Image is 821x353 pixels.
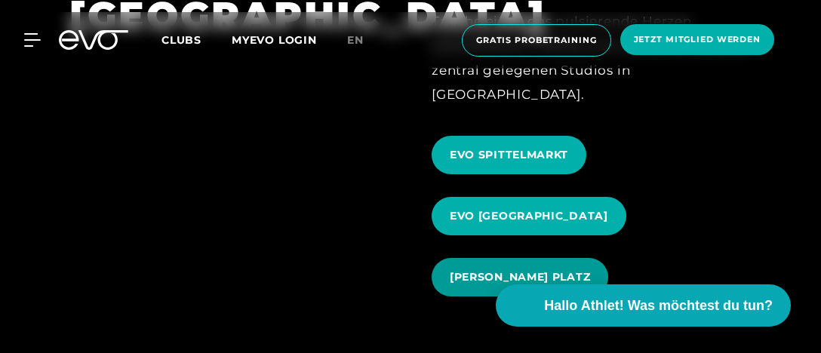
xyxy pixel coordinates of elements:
[347,33,364,47] span: en
[347,32,382,49] a: en
[450,269,590,285] span: [PERSON_NAME] PLATZ
[634,33,761,46] span: Jetzt Mitglied werden
[496,284,791,327] button: Hallo Athlet! Was möchtest du tun?
[457,24,616,57] a: Gratis Probetraining
[161,33,201,47] span: Clubs
[476,34,597,47] span: Gratis Probetraining
[432,124,592,186] a: EVO SPITTELMARKT
[450,208,608,224] span: EVO [GEOGRAPHIC_DATA]
[432,186,632,247] a: EVO [GEOGRAPHIC_DATA]
[432,247,614,308] a: [PERSON_NAME] PLATZ
[232,33,317,47] a: MYEVO LOGIN
[544,296,773,316] span: Hallo Athlet! Was möchtest du tun?
[161,32,232,47] a: Clubs
[450,147,568,163] span: EVO SPITTELMARKT
[616,24,779,57] a: Jetzt Mitglied werden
